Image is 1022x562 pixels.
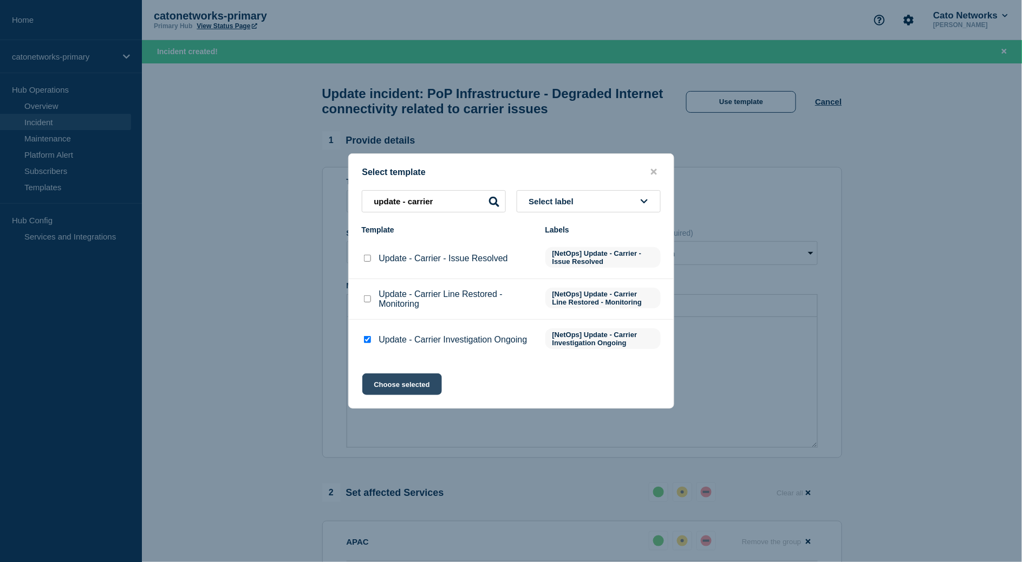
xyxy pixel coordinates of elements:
button: Choose selected [362,373,442,395]
input: Update - Carrier Line Restored - Monitoring checkbox [364,295,371,302]
p: Update - Carrier Line Restored - Monitoring [379,289,535,309]
div: Labels [545,225,661,234]
input: Update - Carrier Investigation Ongoing checkbox [364,336,371,343]
button: Select label [517,190,661,212]
span: [NetOps] Update - Carrier Investigation Ongoing [545,328,661,349]
div: Select template [349,167,674,177]
p: Update - Carrier Investigation Ongoing [379,335,528,345]
button: close button [648,167,660,177]
p: Update - Carrier - Issue Resolved [379,254,508,263]
div: Template [362,225,535,234]
input: Search templates & labels [362,190,506,212]
span: [NetOps] Update - Carrier Line Restored - Monitoring [545,288,661,308]
span: [NetOps] Update - Carrier - Issue Resolved [545,247,661,268]
input: Update - Carrier - Issue Resolved checkbox [364,255,371,262]
span: Select label [529,197,578,206]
